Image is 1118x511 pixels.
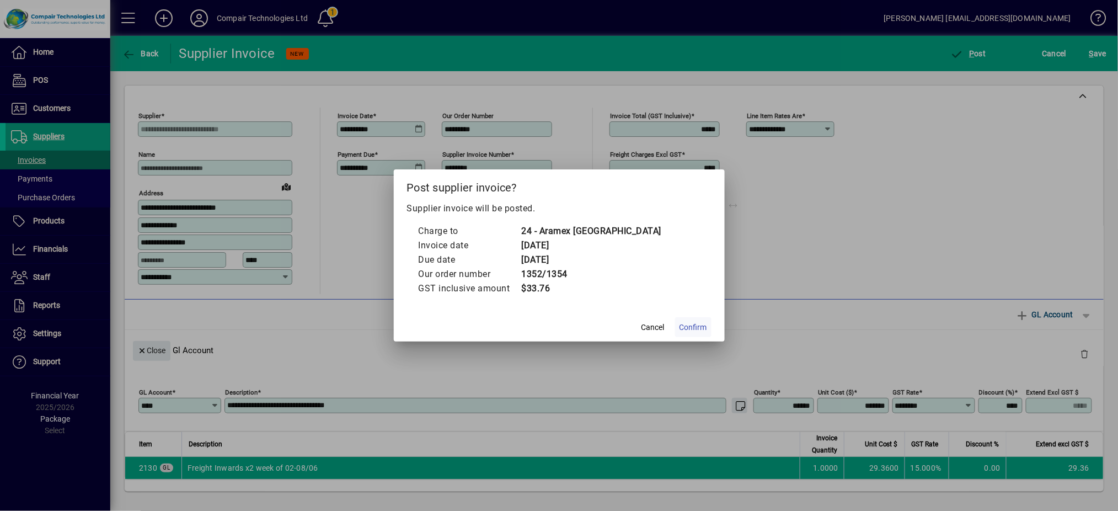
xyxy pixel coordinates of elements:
td: 1352/1354 [521,267,662,281]
td: Our order number [418,267,521,281]
button: Confirm [675,317,712,337]
td: [DATE] [521,253,662,267]
p: Supplier invoice will be posted. [407,202,712,215]
td: $33.76 [521,281,662,296]
span: Confirm [680,322,707,333]
span: Cancel [641,322,665,333]
td: Charge to [418,224,521,238]
button: Cancel [635,317,671,337]
td: Due date [418,253,521,267]
td: 24 - Aramex [GEOGRAPHIC_DATA] [521,224,662,238]
td: GST inclusive amount [418,281,521,296]
td: [DATE] [521,238,662,253]
h2: Post supplier invoice? [394,169,725,201]
td: Invoice date [418,238,521,253]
